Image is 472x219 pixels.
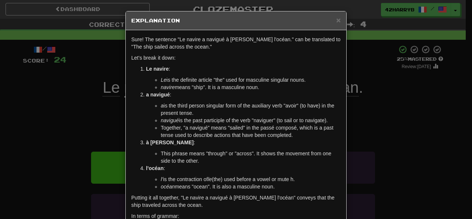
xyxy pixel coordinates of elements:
p: : [146,165,341,172]
li: Together, "a navigué" means "sailed" in the passé composé, which is a past tense used to describe... [161,124,341,139]
p: Putting it all together, "Le navire a navigué à [PERSON_NAME] l'océan" conveys that the ship trav... [131,194,341,209]
li: is the definite article "the" used for masculine singular nouns. [161,76,341,84]
span: × [336,16,341,24]
em: a [161,103,164,109]
li: is the third person singular form of the auxiliary verb "avoir" (to have) in the present tense. [161,102,341,117]
p: : [146,139,341,146]
h5: Explanation [131,17,341,24]
strong: a navigué [146,92,170,98]
p: : [146,65,341,73]
li: means "ship". It is a masculine noun. [161,84,341,91]
p: Let's break it down: [131,54,341,61]
em: le [208,176,212,182]
li: means "ocean". It is also a masculine noun. [161,183,341,190]
em: navire [161,84,175,90]
li: is the past participle of the verb "naviguer" (to sail or to navigate). [161,117,341,124]
em: l’ [161,176,163,182]
em: océan [161,184,175,190]
em: navigué [161,117,179,123]
strong: à [PERSON_NAME] [146,139,194,145]
strong: l'océan [146,165,164,171]
p: Sure! The sentence "Le navire a navigué à [PERSON_NAME] l'océan." can be translated to "The ship ... [131,36,341,50]
em: Le [161,77,167,83]
p: : [146,91,341,98]
strong: Le navire [146,66,169,72]
li: is the contraction of (the) used before a vowel or mute h. [161,176,341,183]
button: Close [336,16,341,24]
li: This phrase means "through" or "across". It shows the movement from one side to the other. [161,150,341,165]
